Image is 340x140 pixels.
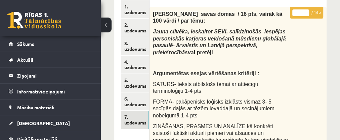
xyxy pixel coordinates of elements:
a: 6. uzdevums [121,92,149,111]
span: Argumentētas esejas vērtēšanas kritēriji : [153,71,259,76]
p: / 16p [290,7,323,19]
span: Aktuāli [17,57,33,63]
span: Sākums [17,41,34,47]
span: Mācību materiāli [17,104,54,110]
span: SATURS- teksts atbilstošs tēmai ar attiecīgu terminoloģiju 1-4 pts [153,81,258,94]
a: Rīgas 1. Tālmācības vidusskola [7,12,61,29]
span: vai pretēji [188,50,213,55]
body: Editor, wiswyg-editor-47024753026760-1757580786-997 [7,7,162,14]
span: [DEMOGRAPHIC_DATA] [17,120,70,126]
a: Ziņojumi [9,68,92,83]
body: Editor, wiswyg-editor-user-answer-47024750000280 [7,7,163,14]
a: Informatīvie ziņojumi [9,84,92,99]
span: [PERSON_NAME] savas domas / 16 pts, vairāk kā 100 vārdi / par tēmu: [153,11,282,24]
a: 4. uzdevums [121,56,149,74]
span: FORMA- pakāpenisks loģisks izklāsts vismaz 3- 5 secīgās daļās ar tēzēm ievaddaļā un secinājumiem ... [153,99,274,118]
legend: Ziņojumi [17,68,92,83]
a: Sākums [9,36,92,52]
a: Mācību materiāli [9,100,92,115]
a: 5. uzdevums [121,74,149,92]
a: 3. uzdevums [121,37,149,55]
span: Jauna cilvēka, ieskaitot SEVI, salīdzinošās iespējas personiskās karjeras veidošanā mūsdienu glob... [153,29,286,55]
legend: Informatīvie ziņojumi [17,84,92,99]
a: [DEMOGRAPHIC_DATA] [9,115,92,131]
a: Aktuāli [9,52,92,67]
a: 7. uzdevums [121,111,149,129]
a: 2. uzdevums [121,19,149,37]
a: 1. uzdevums [121,0,149,19]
